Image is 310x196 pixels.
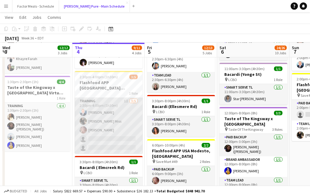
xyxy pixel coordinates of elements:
[152,143,185,147] span: 6:00pm-10:00pm (4h)
[2,48,10,55] span: 3
[5,15,13,20] span: View
[129,91,138,96] span: 1 Role
[203,51,214,55] div: 5 Jobs
[275,46,287,50] span: 24/26
[147,72,215,93] app-card-role: Team Lead1/12:30pm-6:30pm (4h)[PERSON_NAME]
[58,46,70,50] span: 12/12
[147,148,215,159] h3: Flashfood APP USA Modesto, [GEOGRAPHIC_DATA]
[3,188,28,194] button: Budgeted
[59,0,130,12] button: [PERSON_NAME] Pure - Main Schedule
[200,159,210,164] span: 2 Roles
[129,75,138,79] span: 3/5
[57,79,65,84] span: 4/4
[2,85,70,96] h3: Taste of the Kingsway x [GEOGRAPHIC_DATA] Virtual Training
[20,36,35,40] span: Week 36
[146,48,152,55] span: 5
[292,45,299,50] span: Sun
[219,84,287,105] app-card-role: Smart Serve TL1/111:00am-3:30pm (4h30m)Star [PERSON_NAME]
[7,79,38,84] span: 1:30pm-2:30pm (1h)
[75,71,143,154] app-job-card: 2:30pm-4:00pm (1h30m)3/5Flashfood APP [GEOGRAPHIC_DATA] Modesto Training1 RoleTraining1I3/52:30pm...
[5,35,19,41] div: [DATE]
[80,75,118,79] span: 2:30pm-4:00pm (1h30m)
[274,77,282,82] span: 1 Role
[219,134,287,156] app-card-role: Paid Backup1/112:00pm-3:00pm (3h)[PERSON_NAME] ([PERSON_NAME]) [PERSON_NAME]
[2,103,70,151] app-card-role: Training4/41:30pm-2:30pm (1h)[PERSON_NAME][PERSON_NAME] ([PERSON_NAME]) [PERSON_NAME][PERSON_NAME...
[147,104,215,109] h3: Bacardi (Ellesmere Rd)
[291,48,299,55] span: 7
[272,127,282,132] span: 3 Roles
[224,111,257,115] span: 12:00pm-8:00pm (8h)
[129,160,138,164] span: 1/1
[202,46,214,50] span: 12/13
[33,189,48,193] span: All jobs
[2,45,10,50] span: Wed
[132,46,142,50] span: 9/11
[274,66,282,71] span: 1/1
[2,76,70,151] app-job-card: 1:30pm-2:30pm (1h)4/4Taste of the Kingsway x [GEOGRAPHIC_DATA] Virtual Training1 RoleTraining4/41...
[147,116,215,137] app-card-role: Smart Serve TL1/13:30pm-8:00pm (4h30m)[PERSON_NAME]
[156,159,177,164] span: Save Mart #49
[219,72,287,77] h3: Bacardi (Yonge St)
[219,156,287,177] app-card-role: Brand Ambassador1/112:00pm-8:00pm (8h)[PERSON_NAME]
[57,96,65,100] span: 1 Role
[224,66,265,71] span: 11:00am-3:30pm (4h30m)
[84,171,92,175] span: LCBO
[201,110,210,114] span: 1 Role
[75,80,143,91] h3: Flashfood APP [GEOGRAPHIC_DATA] Modesto Training
[274,111,282,115] span: 3/3
[58,51,69,55] div: 3 Jobs
[38,36,44,40] div: EDT
[219,45,226,50] span: Sat
[228,77,237,82] span: LCBO
[12,0,59,12] button: Factor Meals - Schedule
[202,99,210,103] span: 1/1
[75,165,143,170] h3: Bacardi ( Elmcreek Rd)
[75,48,143,69] app-card-role: Team Lead1/18:00am-6:30pm (10h30m)[PERSON_NAME]
[53,189,205,193] div: Salary $822 669.57 + Expenses $90.00 + Subsistence $26 182.13 =
[132,51,142,55] div: 4 Jobs
[75,45,82,50] span: Thu
[156,189,205,193] span: Total Budgeted $848 941.70
[48,15,61,20] span: Comms
[147,166,215,187] app-card-role: Paid Backup1/16:00pm-9:00pm (3h)[PERSON_NAME]
[2,13,16,21] a: View
[156,110,165,114] span: LCBO
[19,15,26,20] span: Edit
[152,99,190,103] span: 3:30pm-8:00pm (4h30m)
[219,48,226,55] span: 6
[147,51,215,72] app-card-role: Brand Ambassador1/12:30pm-6:30pm (4h)[PERSON_NAME]
[275,51,286,55] div: 10 Jobs
[228,127,263,132] span: Taste Of The Kingsway
[80,160,118,164] span: 3:30pm-8:00pm (4h30m)
[219,63,287,105] app-job-card: 11:00am-3:30pm (4h30m)1/1Bacardi (Yonge St) LCBO1 RoleSmart Serve TL1/111:00am-3:30pm (4h30m)Star...
[30,13,44,21] a: Jobs
[10,189,27,193] span: Budgeted
[74,48,82,55] span: 4
[219,116,287,127] h3: Taste of The Kingsway x [GEOGRAPHIC_DATA]
[147,45,152,50] span: Fri
[147,95,215,137] app-job-card: 3:30pm-8:00pm (4h30m)1/1Bacardi (Ellesmere Rd) LCBO1 RoleSmart Serve TL1/13:30pm-8:00pm (4h30m)[P...
[17,13,29,21] a: Edit
[75,98,143,154] app-card-role: Training1I3/52:30pm-4:00pm (1h30m)[PERSON_NAME][PERSON_NAME] Miss[PERSON_NAME]
[202,143,210,147] span: 2/2
[32,15,41,20] span: Jobs
[45,13,64,21] a: Comms
[129,171,138,175] span: 1 Role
